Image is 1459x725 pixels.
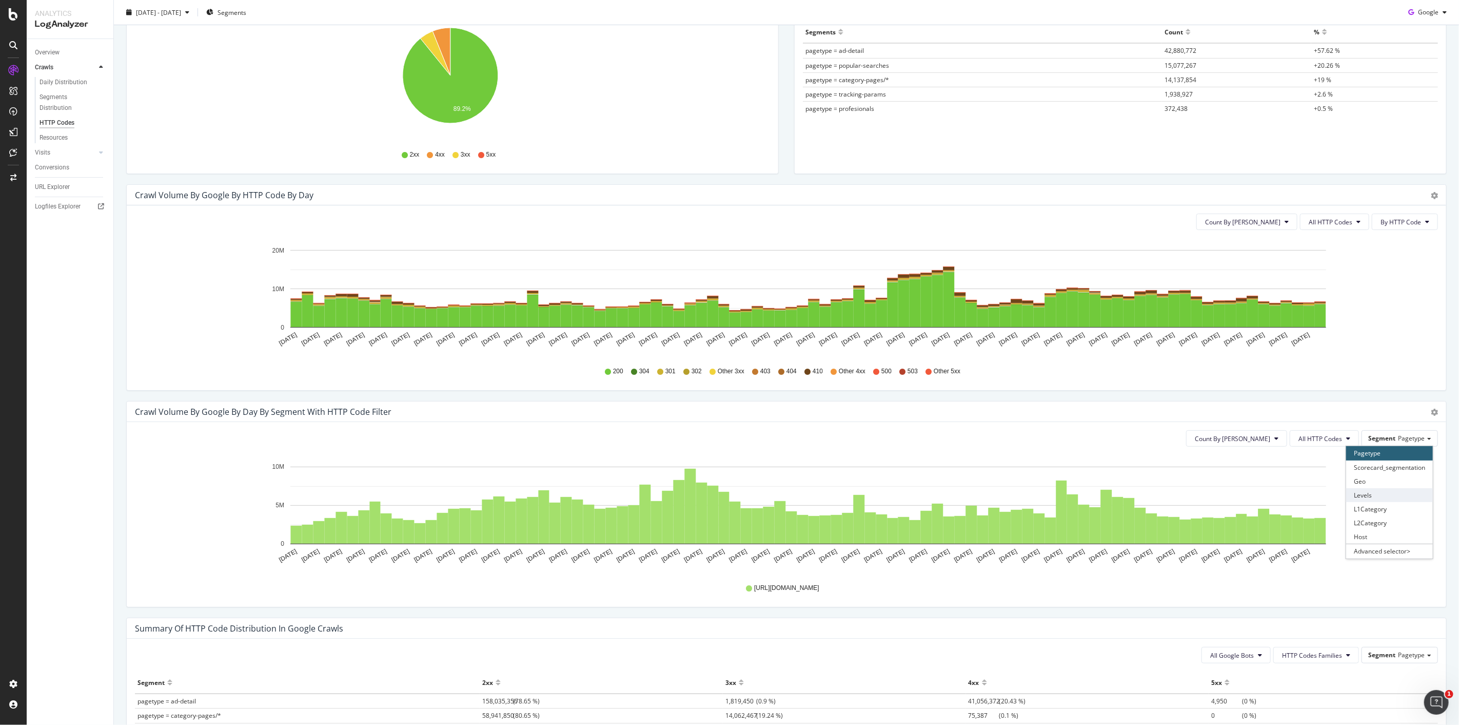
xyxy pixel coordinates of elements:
span: 403 [760,367,771,376]
text: [DATE] [885,331,906,347]
text: [DATE] [278,331,298,347]
div: Overview [35,47,60,58]
span: 304 [639,367,649,376]
text: [DATE] [503,331,523,347]
text: [DATE] [1290,331,1311,347]
span: Count By Day [1195,434,1270,443]
span: All HTTP Codes [1309,218,1352,226]
text: [DATE] [1020,331,1041,347]
span: 200 [613,367,623,376]
text: [DATE] [1111,331,1131,347]
text: [DATE] [368,548,388,564]
text: [DATE] [818,548,838,564]
text: [DATE] [413,548,433,564]
text: [DATE] [615,548,636,564]
div: % [1314,24,1319,40]
span: 4xx [435,150,445,159]
span: pagetype = category-pages/* [805,75,889,84]
span: Segment [1368,651,1395,659]
text: [DATE] [998,548,1018,564]
span: Other 5xx [934,367,960,376]
span: Segments [218,8,246,16]
div: Levels [1346,488,1433,502]
text: [DATE] [840,548,861,564]
svg: A chart. [135,238,1430,357]
text: [DATE] [435,331,456,347]
a: Overview [35,47,106,58]
span: 158,035,356 [482,697,513,705]
text: 10M [272,285,284,293]
span: (0.1 %) [969,711,1019,720]
text: [DATE] [570,331,591,347]
text: [DATE] [323,331,343,347]
span: 75,387 [969,711,999,720]
span: All Google Bots [1210,651,1254,660]
span: Other 3xx [718,367,744,376]
text: [DATE] [480,548,501,564]
span: pagetype = popular-searches [805,61,889,70]
button: [DATE] - [DATE] [122,4,193,21]
span: 0 [1211,711,1242,720]
text: [DATE] [931,331,951,347]
span: Count By Day [1205,218,1280,226]
text: [DATE] [728,548,748,564]
button: Count By [PERSON_NAME] [1196,214,1297,230]
text: [DATE] [345,548,366,564]
text: [DATE] [1088,548,1109,564]
text: [DATE] [660,331,681,347]
div: URL Explorer [35,182,70,193]
text: [DATE] [548,548,568,564]
span: 5xx [486,150,496,159]
text: [DATE] [435,548,456,564]
text: [DATE] [705,548,726,564]
div: Daily Distribution [40,77,87,88]
span: HTTP Codes Families [1282,651,1342,660]
text: [DATE] [503,548,523,564]
text: [DATE] [1223,331,1244,347]
span: 404 [786,367,797,376]
span: 503 [908,367,918,376]
span: 14,137,854 [1165,75,1196,84]
text: [DATE] [1223,548,1244,564]
span: (80.65 %) [482,711,540,720]
div: Conversions [35,162,69,173]
div: Segment [137,674,165,691]
text: [DATE] [593,548,614,564]
text: [DATE] [953,548,973,564]
span: Segment [1368,434,1395,443]
text: [DATE] [368,331,388,347]
text: [DATE] [773,331,793,347]
text: [DATE] [683,331,703,347]
span: Pagetype [1398,651,1425,659]
text: [DATE] [908,548,929,564]
div: Scorecard_segmentation [1346,461,1433,474]
div: 3xx [725,674,736,691]
text: [DATE] [818,331,838,347]
text: [DATE] [660,548,681,564]
span: pagetype = ad-detail [137,697,196,705]
span: pagetype = category-pages/* [137,711,221,720]
span: All HTTP Codes [1298,434,1342,443]
text: [DATE] [1246,548,1266,564]
text: [DATE] [728,331,748,347]
div: 4xx [969,674,979,691]
text: [DATE] [1268,331,1289,347]
span: Pagetype [1398,434,1425,443]
span: (0.9 %) [725,697,776,705]
text: 5M [275,502,284,509]
text: [DATE] [1043,331,1063,347]
button: Segments [202,4,250,21]
span: (0 %) [1211,711,1256,720]
span: 3xx [461,150,470,159]
span: 1,938,927 [1165,90,1193,99]
a: HTTP Codes [40,118,106,128]
text: [DATE] [705,331,726,347]
a: Conversions [35,162,106,173]
text: [DATE] [1290,548,1311,564]
text: [DATE] [1200,548,1221,564]
text: 0 [281,541,284,548]
text: 20M [272,247,284,254]
span: [URL][DOMAIN_NAME] [754,584,819,593]
text: [DATE] [998,331,1018,347]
